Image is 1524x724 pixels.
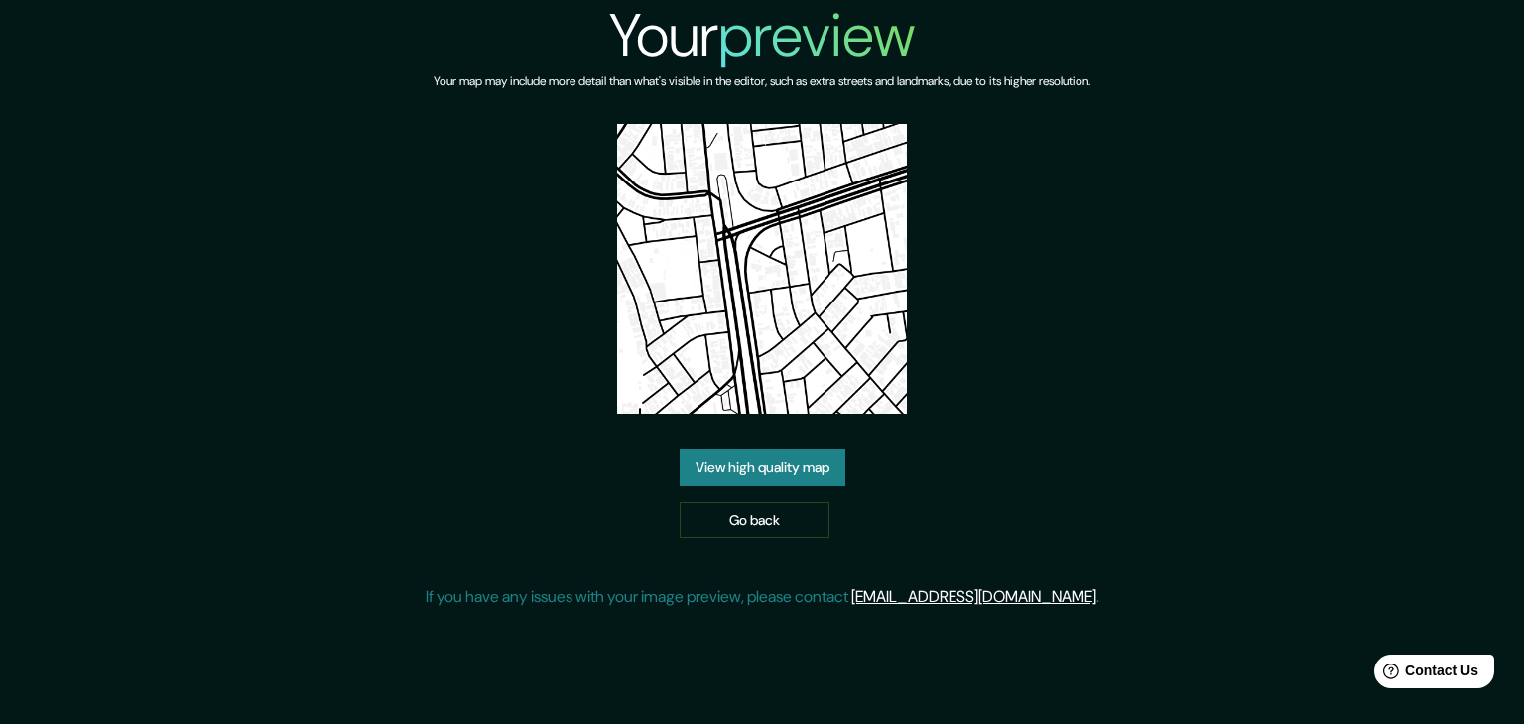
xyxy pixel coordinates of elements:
[434,71,1090,92] h6: Your map may include more detail than what's visible in the editor, such as extra streets and lan...
[617,124,907,414] img: created-map-preview
[851,586,1096,607] a: [EMAIL_ADDRESS][DOMAIN_NAME]
[1347,647,1502,702] iframe: Help widget launcher
[680,449,845,486] a: View high quality map
[680,502,829,539] a: Go back
[426,585,1099,609] p: If you have any issues with your image preview, please contact .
